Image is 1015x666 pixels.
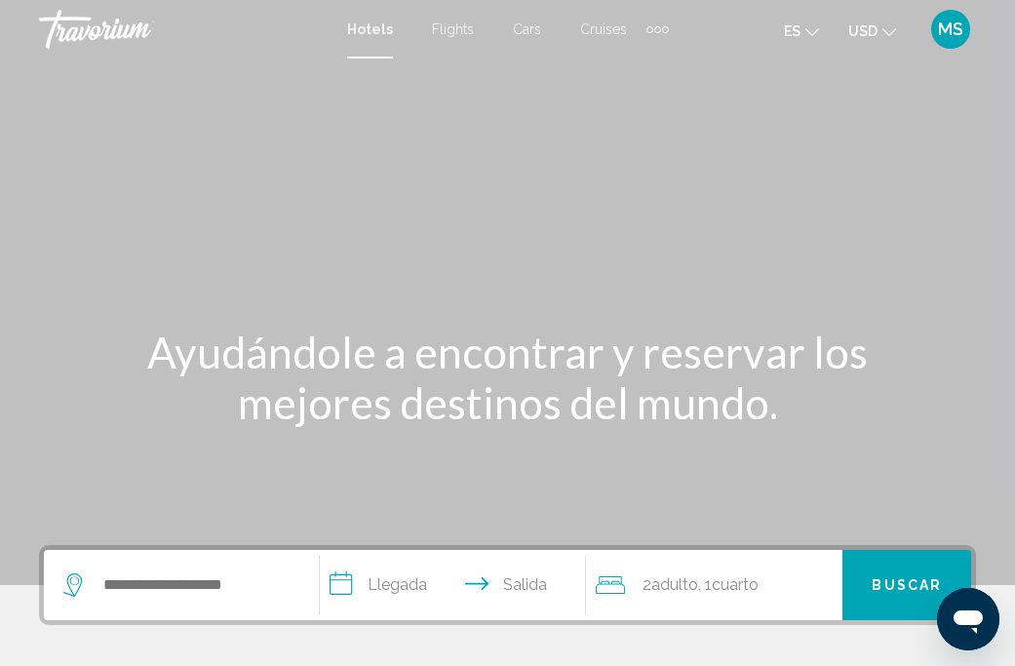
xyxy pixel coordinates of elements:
[142,327,874,428] h1: Ayudándole a encontrar y reservar los mejores destinos del mundo.
[848,23,878,39] span: USD
[347,21,393,37] a: Hotels
[938,20,963,39] span: MS
[580,21,627,37] a: Cruises
[320,550,586,620] button: Check in and out dates
[872,578,942,594] span: Buscar
[784,17,819,45] button: Change language
[39,10,328,49] a: Travorium
[848,17,896,45] button: Change currency
[937,588,999,650] iframe: Botón para iniciar la ventana de mensajería
[698,571,759,599] span: , 1
[432,21,474,37] a: Flights
[712,575,759,594] span: Cuarto
[784,23,800,39] span: es
[44,550,971,620] div: Search widget
[646,14,669,45] button: Extra navigation items
[586,550,842,620] button: Travelers: 2 adults, 0 children
[643,571,698,599] span: 2
[513,21,541,37] a: Cars
[842,550,971,620] button: Buscar
[651,575,698,594] span: Adulto
[925,9,976,50] button: User Menu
